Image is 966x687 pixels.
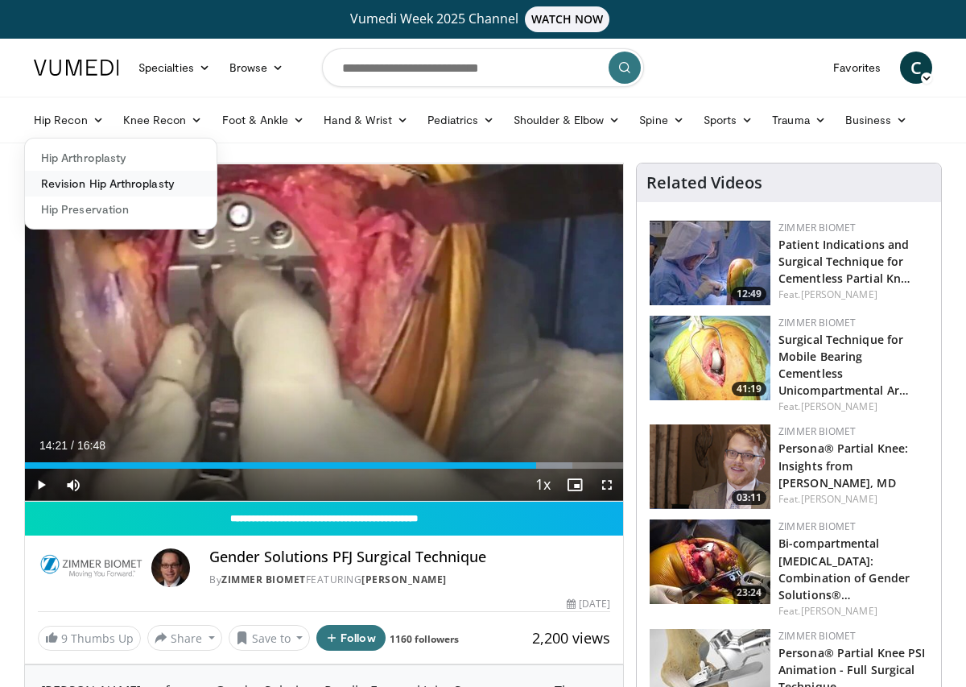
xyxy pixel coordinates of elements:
span: / [71,439,74,452]
img: 2c28c705-9b27-4f8d-ae69-2594b16edd0d.150x105_q85_crop-smart_upscale.jpg [650,221,770,305]
div: Feat. [778,604,928,619]
button: Playback Rate [526,469,559,501]
a: Hip Preservation [25,197,217,222]
a: Business [836,104,918,136]
a: Sports [694,104,763,136]
img: f87a5073-b7d4-4925-9e52-a0028613b997.png.150x105_q85_crop-smart_upscale.png [650,424,770,509]
a: [PERSON_NAME] [801,492,877,506]
a: 9 Thumbs Up [38,626,141,651]
button: Save to [229,625,311,651]
div: [DATE] [567,597,610,611]
div: Feat. [778,492,928,507]
a: Zimmer Biomet [778,519,856,533]
img: VuMedi Logo [34,60,119,76]
span: 03:11 [732,490,766,505]
a: Zimmer Biomet [778,629,856,643]
img: dc286c30-bcc4-47d6-b614-e3642f4746ad.150x105_q85_crop-smart_upscale.jpg [650,519,770,604]
a: Bi-compartmental [MEDICAL_DATA]: Combination of Gender Solutions®… [778,536,910,602]
a: Knee Recon [114,104,213,136]
span: 14:21 [39,439,68,452]
img: Zimmer Biomet [38,548,145,587]
a: Foot & Ankle [213,104,315,136]
h4: Related Videos [646,173,762,192]
a: Hip Recon [24,104,114,136]
a: Surgical Technique for Mobile Bearing Cementless Unicompartmental Ar… [778,332,909,398]
button: Follow [316,625,386,651]
a: Vumedi Week 2025 ChannelWATCH NOW [36,6,930,32]
a: Zimmer Biomet [778,221,856,234]
a: Favorites [824,52,890,84]
a: Persona® Partial Knee: Insights from [PERSON_NAME], MD [778,441,908,490]
button: Mute [57,469,89,501]
a: 1160 followers [390,632,459,646]
span: 16:48 [77,439,105,452]
img: e9ed289e-2b85-4599-8337-2e2b4fe0f32a.150x105_q85_crop-smart_upscale.jpg [650,316,770,400]
video-js: Video Player [25,163,623,502]
a: 12:49 [650,221,770,305]
img: Avatar [151,548,190,587]
a: [PERSON_NAME] [361,573,447,586]
span: WATCH NOW [525,6,610,32]
span: 23:24 [732,586,766,600]
span: 12:49 [732,287,766,301]
button: Fullscreen [591,469,623,501]
button: Play [25,469,57,501]
a: [PERSON_NAME] [801,604,877,618]
a: 23:24 [650,519,770,604]
span: 41:19 [732,382,766,396]
a: Browse [220,52,294,84]
a: 41:19 [650,316,770,400]
a: Revision Hip Arthroplasty [25,171,217,197]
a: Zimmer Biomet [778,424,856,438]
a: [PERSON_NAME] [801,399,877,413]
button: Enable picture-in-picture mode [559,469,591,501]
input: Search topics, interventions [322,48,644,87]
a: Specialties [129,52,220,84]
a: Shoulder & Elbow [504,104,630,136]
span: 2,200 views [532,628,610,648]
button: Share [147,625,222,651]
a: [PERSON_NAME] [801,288,877,301]
a: 03:11 [650,424,770,509]
h4: Gender Solutions PFJ Surgical Technique [209,548,610,566]
div: Feat. [778,288,928,302]
a: Zimmer Biomet [778,316,856,329]
a: C [900,52,932,84]
a: Trauma [762,104,836,136]
a: Spine [630,104,693,136]
div: Progress Bar [25,462,623,469]
span: 9 [61,631,68,646]
div: By FEATURING [209,573,610,587]
a: Pediatrics [418,104,504,136]
a: Zimmer Biomet [221,573,306,586]
a: Hand & Wrist [314,104,418,136]
a: Patient Indications and Surgical Technique for Cementless Partial Kn… [778,237,910,286]
a: Hip Arthroplasty [25,145,217,171]
div: Feat. [778,399,928,414]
